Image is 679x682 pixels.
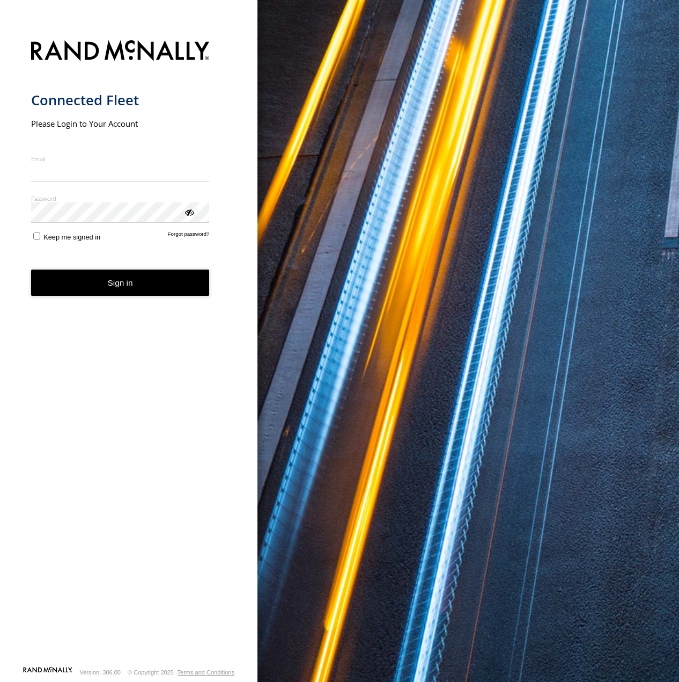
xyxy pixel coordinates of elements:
a: Forgot password? [168,231,210,241]
button: Sign in [31,270,210,296]
span: Keep me signed in [43,233,100,241]
input: Keep me signed in [33,233,40,240]
label: Email [31,155,210,163]
div: Version: 306.00 [80,669,121,676]
form: main [31,34,227,666]
img: Rand McNally [31,38,210,66]
label: Password [31,194,210,202]
div: ViewPassword [183,206,194,217]
a: Terms and Conditions [178,669,234,676]
div: © Copyright 2025 - [128,669,234,676]
h1: Connected Fleet [31,91,210,109]
a: Visit our Website [23,667,72,678]
h2: Please Login to Your Account [31,118,210,129]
